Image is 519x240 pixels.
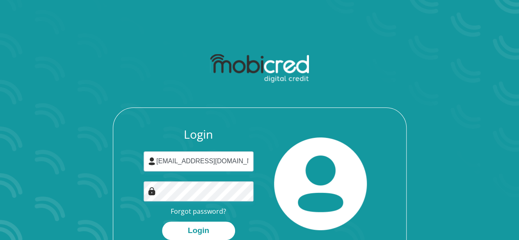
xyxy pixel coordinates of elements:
[210,54,309,83] img: mobicred logo
[144,151,254,171] input: Username
[148,187,156,195] img: Image
[148,157,156,165] img: user-icon image
[171,207,226,216] a: Forgot password?
[144,128,254,142] h3: Login
[162,222,235,240] button: Login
